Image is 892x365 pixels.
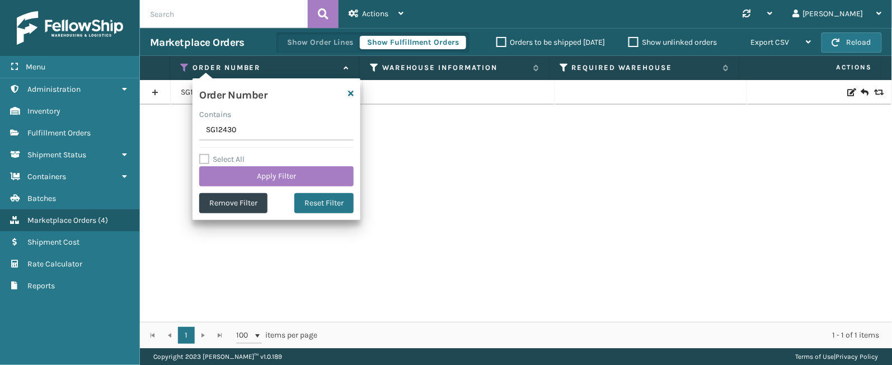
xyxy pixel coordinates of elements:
a: Privacy Policy [836,353,879,361]
label: Show unlinked orders [628,38,717,47]
button: Show Order Lines [280,36,360,49]
button: Reload [821,32,882,53]
span: Reports [27,281,55,291]
h4: Order Number [199,85,267,102]
span: 100 [236,330,253,341]
button: Show Fulfillment Orders [360,36,466,49]
span: Shipment Status [27,150,86,160]
i: Create Return Label [861,87,868,98]
div: | [796,348,879,365]
span: Menu [26,62,45,72]
span: Rate Calculator [27,259,82,269]
a: SG12430 [181,87,211,98]
label: Order Number [193,63,338,73]
span: Administration [27,85,81,94]
span: Marketplace Orders [27,216,96,225]
label: Warehouse Information [382,63,528,73]
span: Actions [362,9,388,18]
div: 1 - 1 of 1 items [334,330,880,341]
h3: Marketplace Orders [150,36,244,49]
span: ( 4 ) [98,216,108,225]
span: Export CSV [751,38,790,47]
label: Select All [199,155,245,164]
button: Apply Filter [199,166,354,186]
span: Actions [743,58,879,77]
span: Fulfillment Orders [27,128,91,138]
i: Edit [848,88,855,96]
label: Required Warehouse [572,63,717,73]
span: Shipment Cost [27,237,79,247]
button: Remove Filter [199,193,267,213]
label: Orders to be shipped [DATE] [496,38,605,47]
input: Type the text you wish to filter on [199,120,354,141]
span: Batches [27,194,56,203]
a: 1 [178,327,195,344]
span: Containers [27,172,66,181]
span: Inventory [27,106,60,116]
i: Replace [875,88,881,96]
span: items per page [236,327,318,344]
button: Reset Filter [294,193,354,213]
p: Copyright 2023 [PERSON_NAME]™ v 1.0.189 [153,348,282,365]
label: Contains [199,109,231,120]
img: logo [17,11,123,45]
a: Terms of Use [796,353,834,361]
